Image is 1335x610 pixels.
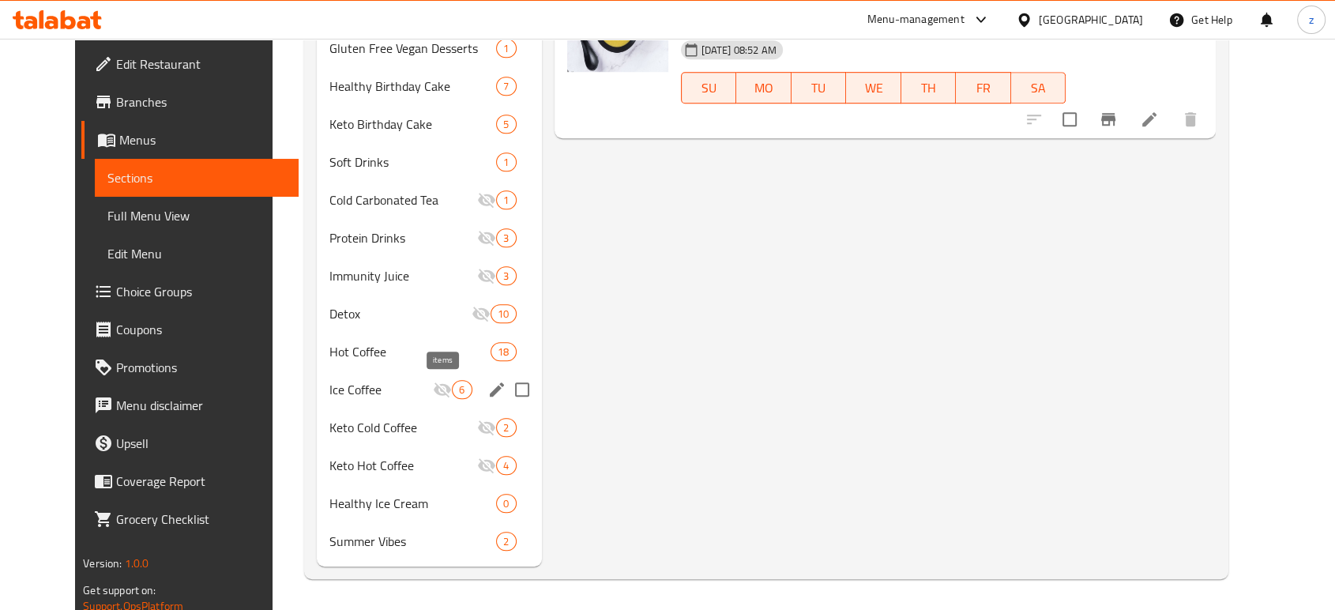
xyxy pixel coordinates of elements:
button: MO [736,72,792,104]
a: Edit Menu [95,235,298,273]
div: Cold Carbonated Tea1 [317,181,541,219]
div: items [496,266,516,285]
span: Summer Vibes [329,532,496,551]
a: Coupons [81,311,298,348]
div: items [491,304,516,323]
button: TU [792,72,847,104]
div: Detox10 [317,295,541,333]
span: WE [852,77,895,100]
span: Select to update [1053,103,1086,136]
span: 1.0.0 [125,553,149,574]
span: Edit Menu [107,244,285,263]
span: Menu disclaimer [116,396,285,415]
span: MO [743,77,785,100]
span: Keto Hot Coffee [329,456,477,475]
span: Hot Coffee [329,342,491,361]
span: Protein Drinks [329,228,477,247]
span: Keto Birthday Cake [329,115,496,134]
span: Menus [119,130,285,149]
span: 3 [497,269,515,284]
div: items [496,228,516,247]
span: Get support on: [83,580,156,601]
div: items [491,342,516,361]
div: Healthy Birthday Cake7 [317,67,541,105]
span: 1 [497,155,515,170]
span: 1 [497,41,515,56]
span: Full Menu View [107,206,285,225]
span: Branches [116,92,285,111]
span: 4 [497,458,515,473]
a: Upsell [81,424,298,462]
span: Edit Restaurant [116,55,285,73]
a: Menu disclaimer [81,386,298,424]
div: Gluten Free Vegan Desserts1 [317,29,541,67]
div: Hot Coffee18 [317,333,541,371]
span: [DATE] 08:52 AM [695,43,783,58]
span: SA [1017,77,1060,100]
a: Sections [95,159,298,197]
span: Choice Groups [116,282,285,301]
span: Gluten Free Vegan Desserts [329,39,496,58]
a: Grocery Checklist [81,500,298,538]
svg: Inactive section [477,418,496,437]
div: items [496,190,516,209]
span: 10 [491,307,515,322]
span: Ice Coffee [329,380,433,399]
svg: Inactive section [477,190,496,209]
span: Healthy Birthday Cake [329,77,496,96]
span: Upsell [116,434,285,453]
div: Menu-management [867,10,965,29]
span: Cold Carbonated Tea [329,190,477,209]
a: Promotions [81,348,298,386]
div: Healthy Ice Cream0 [317,484,541,522]
a: Edit menu item [1140,110,1159,129]
a: Branches [81,83,298,121]
span: Keto Cold Coffee [329,418,477,437]
span: FR [962,77,1005,100]
span: Grocery Checklist [116,510,285,529]
a: Edit Restaurant [81,45,298,83]
a: Choice Groups [81,273,298,311]
div: Keto Cold Coffee2 [317,409,541,446]
span: Version: [83,553,122,574]
button: SA [1011,72,1066,104]
div: [GEOGRAPHIC_DATA] [1039,11,1143,28]
a: Menus [81,121,298,159]
span: Sections [107,168,285,187]
div: items [496,77,516,96]
span: 7 [497,79,515,94]
span: TU [798,77,840,100]
div: Keto Birthday Cake5 [317,105,541,143]
div: items [496,115,516,134]
span: TH [908,77,950,100]
button: WE [846,72,901,104]
div: Ice Coffee6edit [317,371,541,409]
svg: Inactive section [477,266,496,285]
span: 0 [497,496,515,511]
svg: Inactive section [477,456,496,475]
a: Coverage Report [81,462,298,500]
div: Protein Drinks3 [317,219,541,257]
svg: Inactive section [477,228,496,247]
span: Coverage Report [116,472,285,491]
span: 5 [497,117,515,132]
div: Summer Vibes2 [317,522,541,560]
span: 1 [497,193,515,208]
span: 2 [497,534,515,549]
svg: Inactive section [472,304,491,323]
span: SU [688,77,730,100]
button: delete [1171,100,1209,138]
span: Immunity Juice [329,266,477,285]
svg: Inactive section [433,380,452,399]
span: Detox [329,304,472,323]
span: Healthy Ice Cream [329,494,496,513]
button: edit [485,378,509,401]
div: Immunity Juice3 [317,257,541,295]
a: Full Menu View [95,197,298,235]
button: SU [681,72,736,104]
